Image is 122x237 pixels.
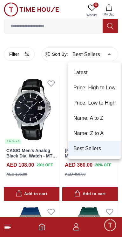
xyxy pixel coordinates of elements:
[68,80,121,95] li: Price: High to Low
[68,111,121,126] li: Name: A to Z
[68,141,121,156] li: Best Sellers
[68,65,121,80] li: Latest
[68,95,121,111] li: Price: Low to High
[68,126,121,141] li: Name: Z to A
[103,218,117,232] div: Chat Widget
